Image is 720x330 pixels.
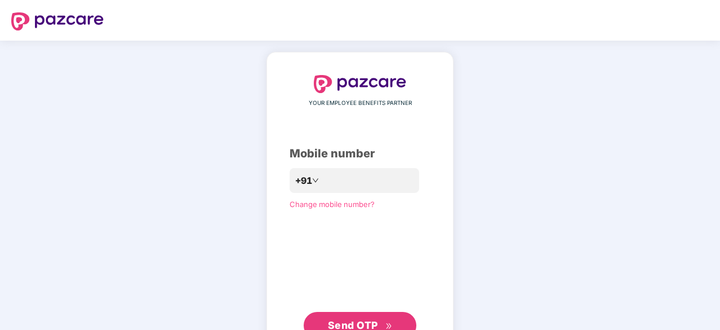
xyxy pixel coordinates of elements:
span: down [312,177,319,184]
span: +91 [295,174,312,188]
span: double-right [385,323,393,330]
a: Change mobile number? [290,200,375,209]
img: logo [314,75,406,93]
span: YOUR EMPLOYEE BENEFITS PARTNER [309,99,412,108]
div: Mobile number [290,145,430,162]
img: logo [11,12,104,30]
